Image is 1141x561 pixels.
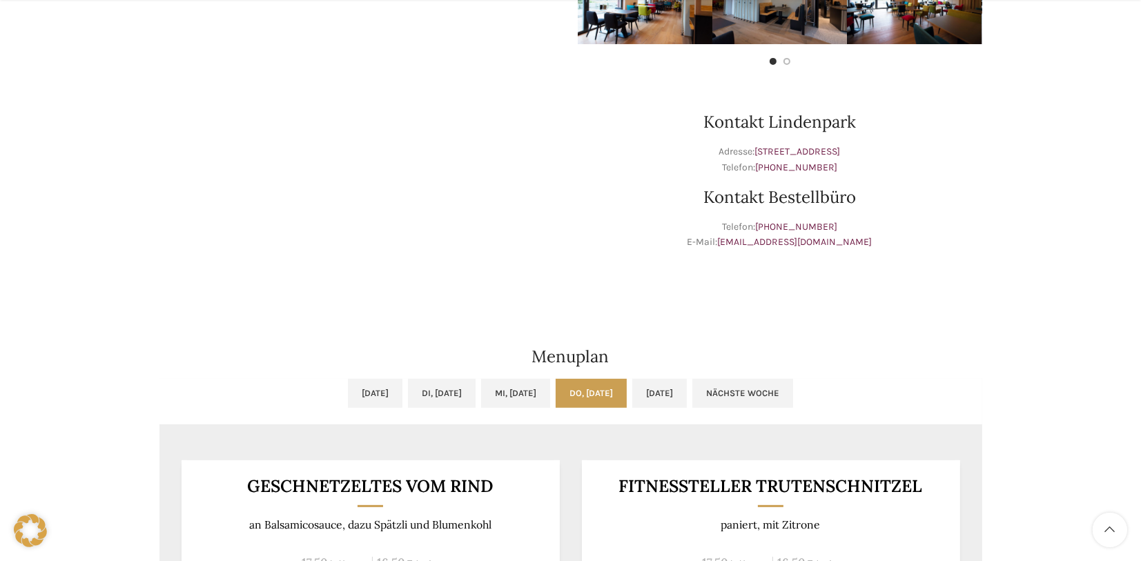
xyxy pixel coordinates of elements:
[770,58,777,65] li: Go to slide 1
[755,146,841,157] a: [STREET_ADDRESS]
[578,144,982,175] p: Adresse: Telefon:
[1093,513,1127,547] a: Scroll to top button
[692,379,793,408] a: Nächste Woche
[159,348,982,365] h2: Menuplan
[408,379,476,408] a: Di, [DATE]
[159,79,564,286] iframe: bäckerei schwyter lindenstrasse
[198,478,543,495] h3: Geschnetzeltes vom Rind
[578,189,982,206] h2: Kontakt Bestellbüro
[198,518,543,531] p: an Balsamicosauce, dazu Spätzli und Blumenkohl
[598,478,943,495] h3: Fitnessteller Trutenschnitzel
[481,379,550,408] a: Mi, [DATE]
[718,236,872,248] a: [EMAIL_ADDRESS][DOMAIN_NAME]
[556,379,627,408] a: Do, [DATE]
[755,161,837,173] a: [PHONE_NUMBER]
[632,379,687,408] a: [DATE]
[578,219,982,250] p: Telefon: E-Mail:
[578,114,982,130] h2: Kontakt Lindenpark
[598,518,943,531] p: paniert, mit Zitrone
[755,221,837,233] a: [PHONE_NUMBER]
[783,58,790,65] li: Go to slide 2
[348,379,402,408] a: [DATE]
